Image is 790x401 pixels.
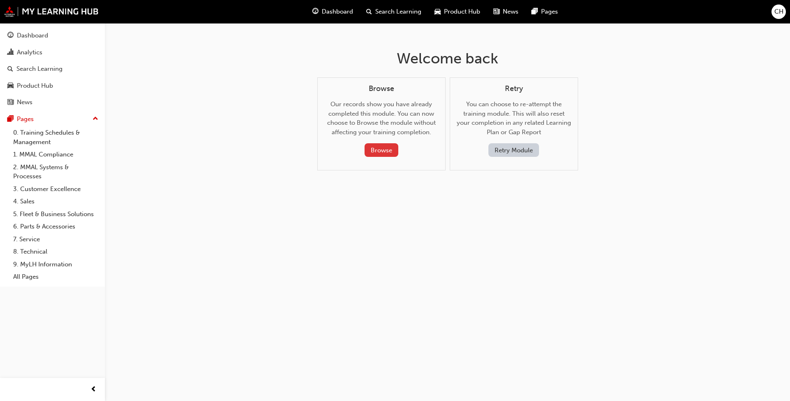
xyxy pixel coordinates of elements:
span: pages-icon [7,116,14,123]
span: chart-icon [7,49,14,56]
a: news-iconNews [487,3,525,20]
h4: Browse [324,84,439,93]
a: 6. Parts & Accessories [10,220,102,233]
a: 2. MMAL Systems & Processes [10,161,102,183]
div: Pages [17,114,34,124]
span: Product Hub [444,7,480,16]
span: Search Learning [375,7,421,16]
a: 3. Customer Excellence [10,183,102,196]
a: guage-iconDashboard [306,3,360,20]
span: up-icon [93,114,98,124]
h1: Welcome back [317,49,578,68]
div: You can choose to re-attempt the training module. This will also reset your completion in any rel... [457,84,571,157]
a: Product Hub [3,78,102,93]
a: car-iconProduct Hub [428,3,487,20]
button: Browse [365,143,398,157]
span: car-icon [7,82,14,90]
h4: Retry [457,84,571,93]
a: News [3,95,102,110]
span: prev-icon [91,385,97,395]
a: 7. Service [10,233,102,246]
a: 4. Sales [10,195,102,208]
div: Our records show you have already completed this module. You can now choose to Browse the module ... [324,84,439,157]
span: car-icon [434,7,441,17]
a: Search Learning [3,61,102,77]
div: Search Learning [16,64,63,74]
span: guage-icon [312,7,318,17]
span: news-icon [493,7,500,17]
span: Dashboard [322,7,353,16]
img: mmal [4,6,99,17]
a: 9. MyLH Information [10,258,102,271]
span: Pages [541,7,558,16]
span: guage-icon [7,32,14,40]
a: Analytics [3,45,102,60]
div: Dashboard [17,31,48,40]
button: Pages [3,112,102,127]
a: search-iconSearch Learning [360,3,428,20]
button: CH [771,5,786,19]
span: search-icon [7,65,13,73]
a: 1. MMAL Compliance [10,148,102,161]
a: pages-iconPages [525,3,565,20]
a: 0. Training Schedules & Management [10,126,102,148]
a: Dashboard [3,28,102,43]
span: search-icon [366,7,372,17]
span: pages-icon [532,7,538,17]
button: Retry Module [488,143,539,157]
span: news-icon [7,99,14,106]
div: Product Hub [17,81,53,91]
div: Analytics [17,48,42,57]
a: All Pages [10,270,102,283]
button: DashboardAnalyticsSearch LearningProduct HubNews [3,26,102,112]
div: News [17,98,33,107]
span: CH [774,7,783,16]
span: News [503,7,518,16]
a: 8. Technical [10,245,102,258]
a: 5. Fleet & Business Solutions [10,208,102,221]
